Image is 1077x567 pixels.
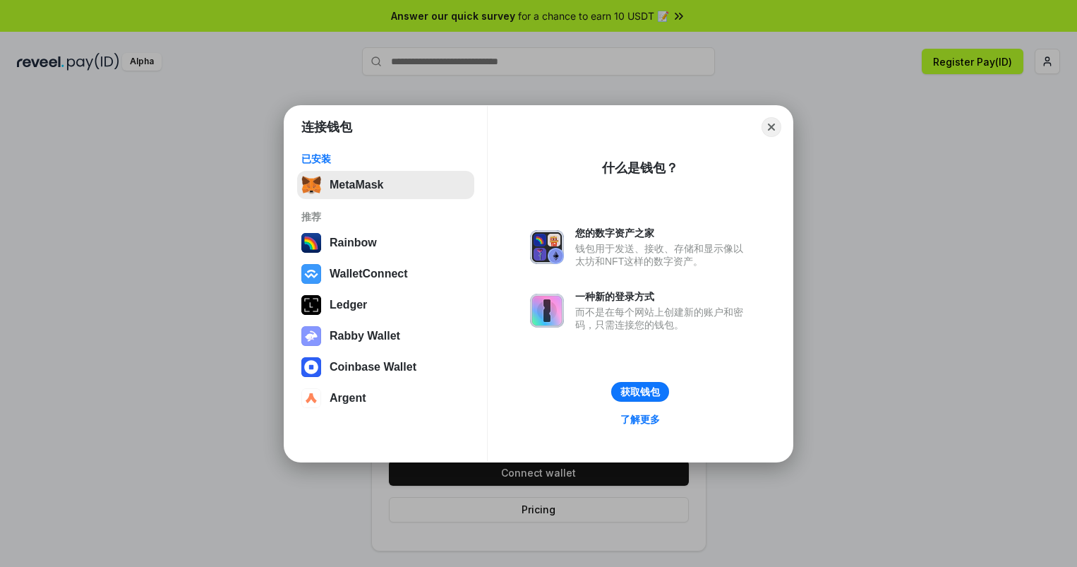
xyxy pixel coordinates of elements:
div: 已安装 [301,153,470,165]
div: 一种新的登录方式 [575,290,750,303]
button: Argent [297,384,474,412]
img: svg+xml,%3Csvg%20width%3D%2228%22%20height%3D%2228%22%20viewBox%3D%220%200%2028%2028%22%20fill%3D... [301,264,321,284]
div: Argent [330,392,366,405]
img: svg+xml,%3Csvg%20fill%3D%22none%22%20height%3D%2233%22%20viewBox%3D%220%200%2035%2033%22%20width%... [301,175,321,195]
div: MetaMask [330,179,383,191]
img: svg+xml,%3Csvg%20xmlns%3D%22http%3A%2F%2Fwww.w3.org%2F2000%2Fsvg%22%20width%3D%2228%22%20height%3... [301,295,321,315]
button: Ledger [297,291,474,319]
button: 获取钱包 [611,382,669,402]
div: Rainbow [330,237,377,249]
div: Rabby Wallet [330,330,400,342]
img: svg+xml,%3Csvg%20xmlns%3D%22http%3A%2F%2Fwww.w3.org%2F2000%2Fsvg%22%20fill%3D%22none%22%20viewBox... [301,326,321,346]
div: Coinbase Wallet [330,361,416,374]
img: svg+xml,%3Csvg%20width%3D%22120%22%20height%3D%22120%22%20viewBox%3D%220%200%20120%20120%22%20fil... [301,233,321,253]
a: 了解更多 [612,410,668,429]
div: 您的数字资产之家 [575,227,750,239]
img: svg+xml,%3Csvg%20xmlns%3D%22http%3A%2F%2Fwww.w3.org%2F2000%2Fsvg%22%20fill%3D%22none%22%20viewBox... [530,230,564,264]
img: svg+xml,%3Csvg%20width%3D%2228%22%20height%3D%2228%22%20viewBox%3D%220%200%2028%2028%22%20fill%3D... [301,357,321,377]
div: 而不是在每个网站上创建新的账户和密码，只需连接您的钱包。 [575,306,750,331]
img: svg+xml,%3Csvg%20xmlns%3D%22http%3A%2F%2Fwww.w3.org%2F2000%2Fsvg%22%20fill%3D%22none%22%20viewBox... [530,294,564,328]
div: 什么是钱包？ [602,160,678,177]
div: 钱包用于发送、接收、存储和显示像以太坊和NFT这样的数字资产。 [575,242,750,268]
div: Ledger [330,299,367,311]
div: 了解更多 [620,413,660,426]
div: 获取钱包 [620,386,660,398]
h1: 连接钱包 [301,119,352,136]
button: Rabby Wallet [297,322,474,350]
button: Rainbow [297,229,474,257]
button: WalletConnect [297,260,474,288]
div: WalletConnect [330,268,408,280]
button: Close [762,117,781,137]
button: MetaMask [297,171,474,199]
div: 推荐 [301,210,470,223]
img: svg+xml,%3Csvg%20width%3D%2228%22%20height%3D%2228%22%20viewBox%3D%220%200%2028%2028%22%20fill%3D... [301,388,321,408]
button: Coinbase Wallet [297,353,474,381]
